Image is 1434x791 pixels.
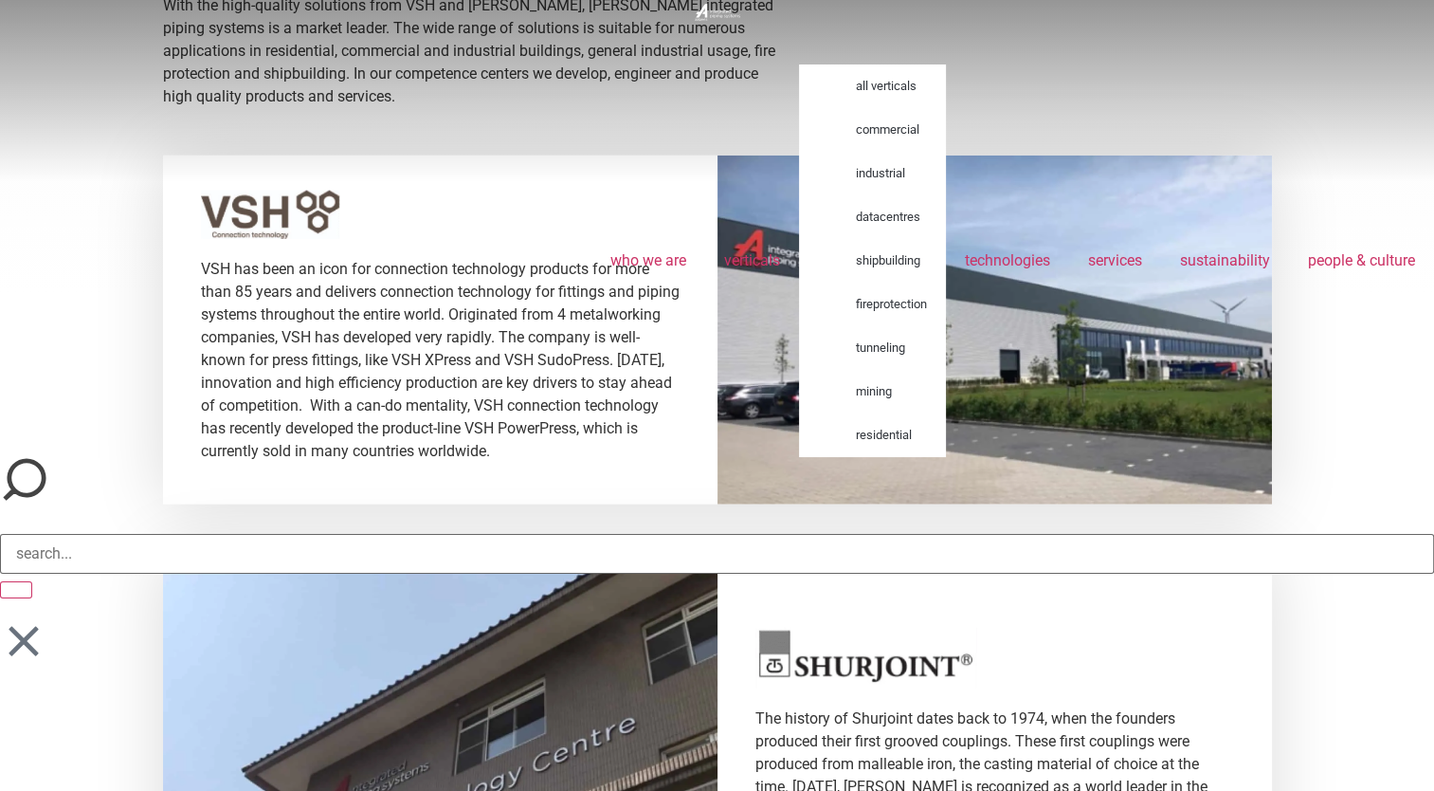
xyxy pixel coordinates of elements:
[799,64,946,457] ul: verticals
[837,283,946,326] a: fireprotection
[837,414,946,457] a: residential
[837,326,946,370] a: tunneling
[837,108,946,152] a: commercial
[837,239,946,283] a: shipbuilding
[1161,64,1289,457] a: sustainability
[837,152,946,195] a: industrial
[837,195,946,239] a: datacentres
[946,64,1069,457] a: technologies
[1069,64,1161,457] a: services
[1289,64,1434,457] a: people & culture
[591,64,705,457] a: who we are
[837,64,946,108] a: all verticals
[705,64,799,457] a: verticals
[837,370,946,414] a: mining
